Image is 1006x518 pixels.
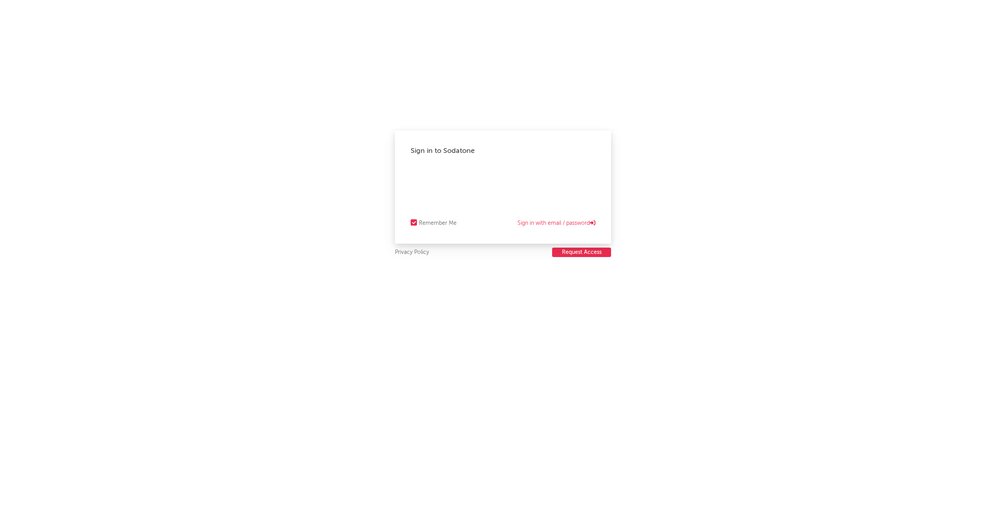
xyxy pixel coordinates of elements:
[552,248,611,257] button: Request Access
[395,248,429,257] a: Privacy Policy
[411,146,595,156] div: Sign in to Sodatone
[518,219,595,228] a: Sign in with email / password
[419,219,457,228] div: Remember Me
